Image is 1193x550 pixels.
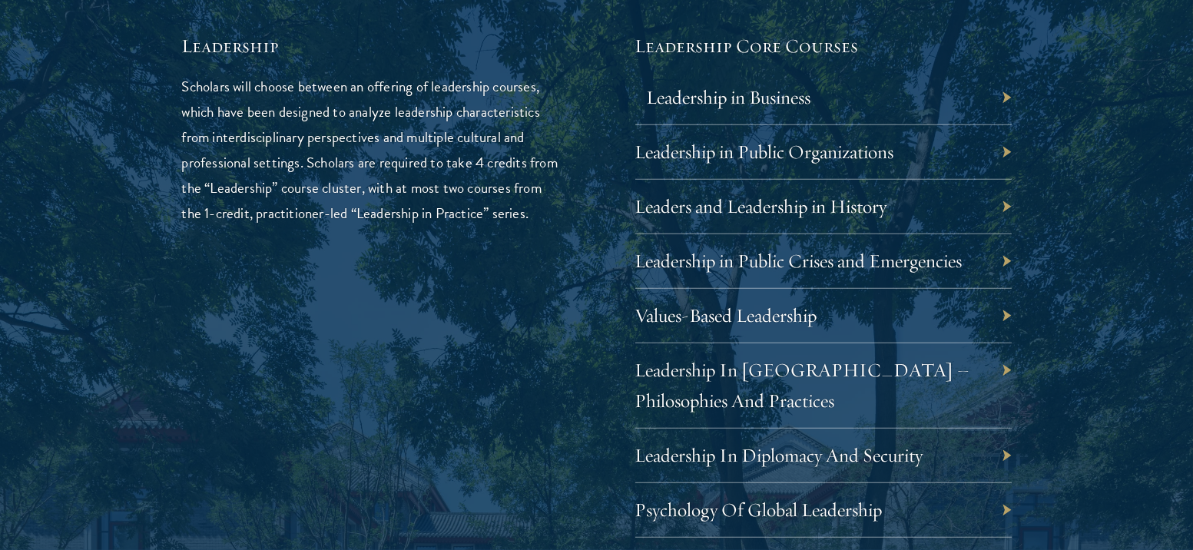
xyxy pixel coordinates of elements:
h5: Leadership Core Courses [635,33,1012,59]
a: Leadership in Business [647,85,811,109]
p: Scholars will choose between an offering of leadership courses, which have been designed to analy... [182,74,558,226]
a: Psychology Of Global Leadership [635,498,883,522]
a: Values-Based Leadership [635,303,817,327]
h5: Leadership [182,33,558,59]
a: Leadership in Public Organizations [635,140,894,164]
a: Leadership In Diplomacy And Security [635,443,923,467]
a: Leadership in Public Crises and Emergencies [635,249,963,273]
a: Leadership In [GEOGRAPHIC_DATA] – Philosophies And Practices [635,358,970,412]
a: Leaders and Leadership in History [635,194,887,218]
